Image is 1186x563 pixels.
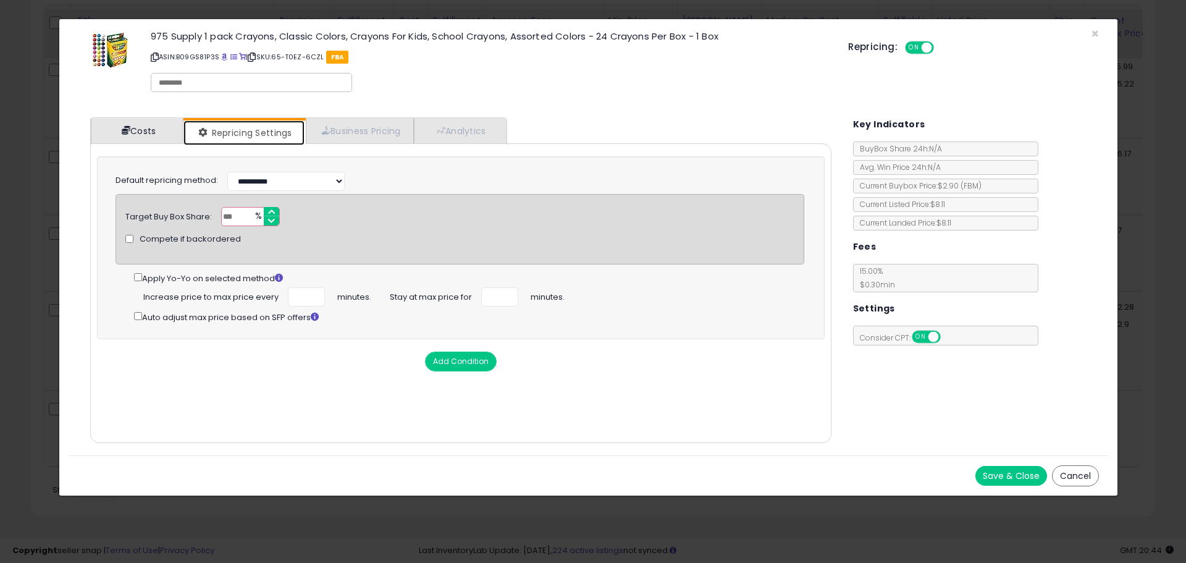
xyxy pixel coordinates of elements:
[854,180,982,191] span: Current Buybox Price:
[125,207,212,223] div: Target Buy Box Share:
[116,175,218,187] label: Default repricing method:
[854,279,895,290] span: $0.30 min
[151,47,830,67] p: ASIN: B09GS81P3S | SKU: 65-T0EZ-6CZL
[975,466,1047,486] button: Save & Close
[390,287,472,303] span: Stay at max price for
[221,52,228,62] a: BuyBox page
[854,143,942,154] span: BuyBox Share 24h: N/A
[913,332,928,342] span: ON
[906,43,922,53] span: ON
[337,287,371,303] span: minutes.
[938,180,982,191] span: $2.90
[134,310,804,324] div: Auto adjust max price based on SFP offers
[531,287,565,303] span: minutes.
[248,208,267,226] span: %
[853,239,877,255] h5: Fees
[1091,25,1099,43] span: ×
[854,162,941,172] span: Avg. Win Price 24h: N/A
[425,352,497,371] button: Add Condition
[414,118,505,143] a: Analytics
[853,117,925,132] h5: Key Indicators
[853,301,895,316] h5: Settings
[91,118,183,143] a: Costs
[854,199,945,210] span: Current Listed Price: $8.11
[326,51,349,64] span: FBA
[932,43,952,53] span: OFF
[848,42,898,52] h5: Repricing:
[230,52,237,62] a: All offer listings
[91,32,128,69] img: 51-uu7p08DL._SL60_.jpg
[854,332,957,343] span: Consider CPT:
[1052,465,1099,486] button: Cancel
[938,332,958,342] span: OFF
[854,266,895,290] span: 15.00 %
[239,52,246,62] a: Your listing only
[306,118,414,143] a: Business Pricing
[961,180,982,191] span: ( FBM )
[854,218,951,228] span: Current Landed Price: $8.11
[143,287,279,303] span: Increase price to max price every
[140,234,241,245] span: Compete if backordered
[151,32,830,41] h3: 975 Supply 1 pack Crayons, Classic Colors, Crayons For Kids, School Crayons, Assorted Colors - 24...
[183,121,305,145] a: Repricing Settings
[134,271,804,285] div: Apply Yo-Yo on selected method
